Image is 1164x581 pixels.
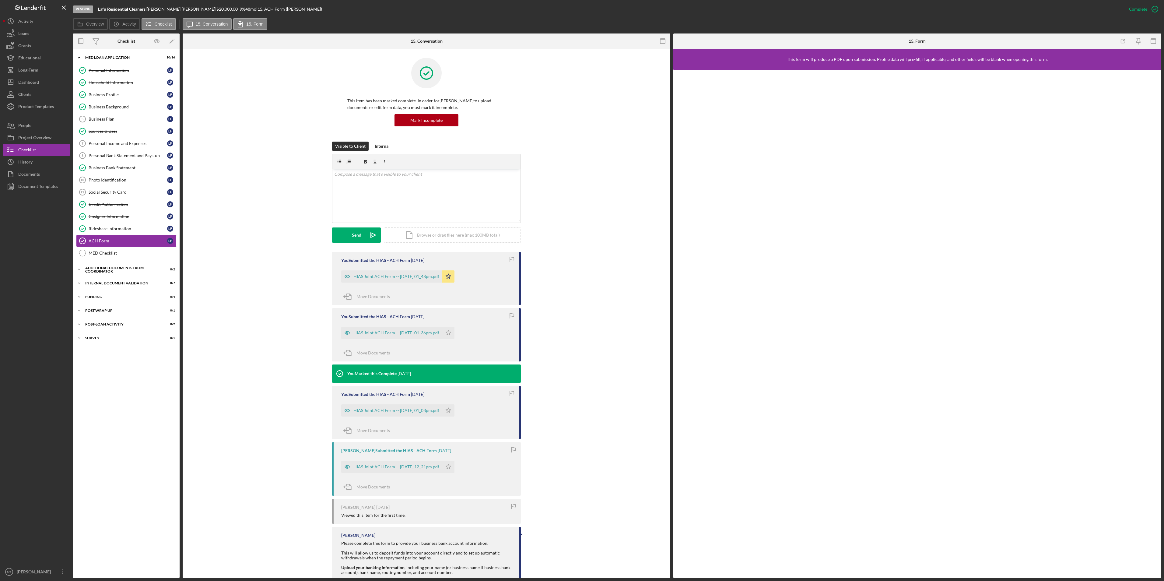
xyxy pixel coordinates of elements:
div: L F [167,226,173,232]
p: This item has been marked complete. In order for [PERSON_NAME] to upload documents or edit form d... [347,97,506,111]
button: HIAS Joint ACH Form -- [DATE] 01_48pm.pdf [341,270,454,283]
div: L F [167,213,173,220]
tspan: 10 [80,178,84,182]
button: Move Documents [341,479,396,495]
div: Mark Incomplete [410,114,443,126]
a: Sources & UsesLF [76,125,177,137]
tspan: 5 [82,117,83,121]
a: Cosigner InformationLF [76,210,177,223]
div: MED Loan Application [85,56,160,59]
a: 10Photo IdentificationLF [76,174,177,186]
div: You Submitted the HIAS - ACH Form [341,314,410,319]
div: 9 % [240,7,245,12]
button: HIAS Joint ACH Form -- [DATE] 12_21pm.pdf [341,461,454,473]
div: Checklist [117,39,135,44]
a: 11Social Security CardLF [76,186,177,198]
div: HIAS Joint ACH Form -- [DATE] 01_03pm.pdf [353,408,439,413]
div: 48 mo [245,7,256,12]
button: Move Documents [341,423,396,438]
div: Sources & Uses [89,129,167,134]
div: [PERSON_NAME] Submitted the HIAS - ACH Form [341,448,437,453]
div: ACH Form [89,238,167,243]
b: Lafu Residential Cleaners [98,6,145,12]
div: 0 / 2 [164,322,175,326]
div: HIAS Joint ACH Form -- [DATE] 12_21pm.pdf [353,464,439,469]
strong: Upload your banking information [341,565,405,570]
div: Additional Documents from Coordinator [85,266,160,273]
div: Send [352,227,361,243]
div: Photo Identification [89,178,167,182]
a: 5Business PlanLF [76,113,177,125]
div: Complete [1129,3,1147,15]
a: ACH FormLF [76,235,177,247]
div: Internal [375,142,390,151]
button: 15. Conversation [183,18,232,30]
button: Activity [109,18,140,30]
time: 2025-08-12 17:03 [411,392,424,397]
a: 7Personal Income and ExpensesLF [76,137,177,150]
div: 0 / 2 [164,268,175,271]
div: 10 / 16 [164,56,175,59]
label: Checklist [155,22,172,26]
div: Credit Authorization [89,202,167,207]
div: Post Wrap Up [85,309,160,312]
span: Move Documents [356,294,390,299]
div: Viewed this item for the first time. [341,513,405,518]
button: Internal [372,142,393,151]
a: Personal InformationLF [76,64,177,76]
time: 2025-05-20 16:21 [438,448,451,453]
tspan: 7 [82,142,83,145]
div: HIAS Joint ACH Form -- [DATE] 01_48pm.pdf [353,274,439,279]
button: Complete [1123,3,1161,15]
div: Personal Income and Expenses [89,141,167,146]
button: Send [332,227,381,243]
a: 8Personal Bank Statement and PaystubLF [76,150,177,162]
div: L F [167,189,173,195]
span: Move Documents [356,350,390,355]
a: Business ProfileLF [76,89,177,101]
div: $20,000.00 [216,7,240,12]
div: HIAS Joint ACH Form -- [DATE] 01_36pm.pdf [353,330,439,335]
div: You Marked this Complete [347,371,397,376]
time: 2025-08-12 17:03 [398,371,411,376]
div: Household Information [89,80,167,85]
div: [PERSON_NAME] [15,566,55,579]
div: Business Background [89,104,167,109]
label: Activity [122,22,136,26]
button: 15. Form [233,18,267,30]
div: | 15. ACH Form ([PERSON_NAME]) [256,7,322,12]
span: Move Documents [356,428,390,433]
time: 2025-05-20 16:13 [376,505,390,510]
div: You Submitted the HIAS - ACH Form [341,258,410,263]
div: L F [167,177,173,183]
div: [PERSON_NAME] [341,505,375,510]
div: L F [167,201,173,207]
div: Survey [85,336,160,340]
div: | [98,7,147,12]
button: Overview [73,18,108,30]
label: 15. Conversation [196,22,228,26]
div: Personal Bank Statement and Paystub [89,153,167,158]
div: 0 / 4 [164,295,175,299]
